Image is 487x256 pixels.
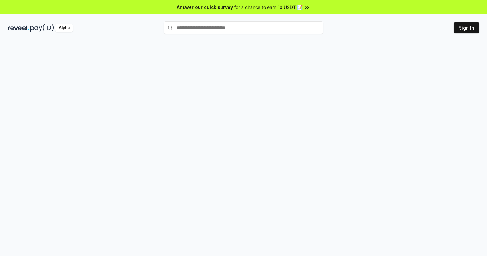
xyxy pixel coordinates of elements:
span: Answer our quick survey [177,4,233,11]
span: for a chance to earn 10 USDT 📝 [234,4,303,11]
img: reveel_dark [8,24,29,32]
button: Sign In [454,22,479,33]
div: Alpha [55,24,73,32]
img: pay_id [30,24,54,32]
